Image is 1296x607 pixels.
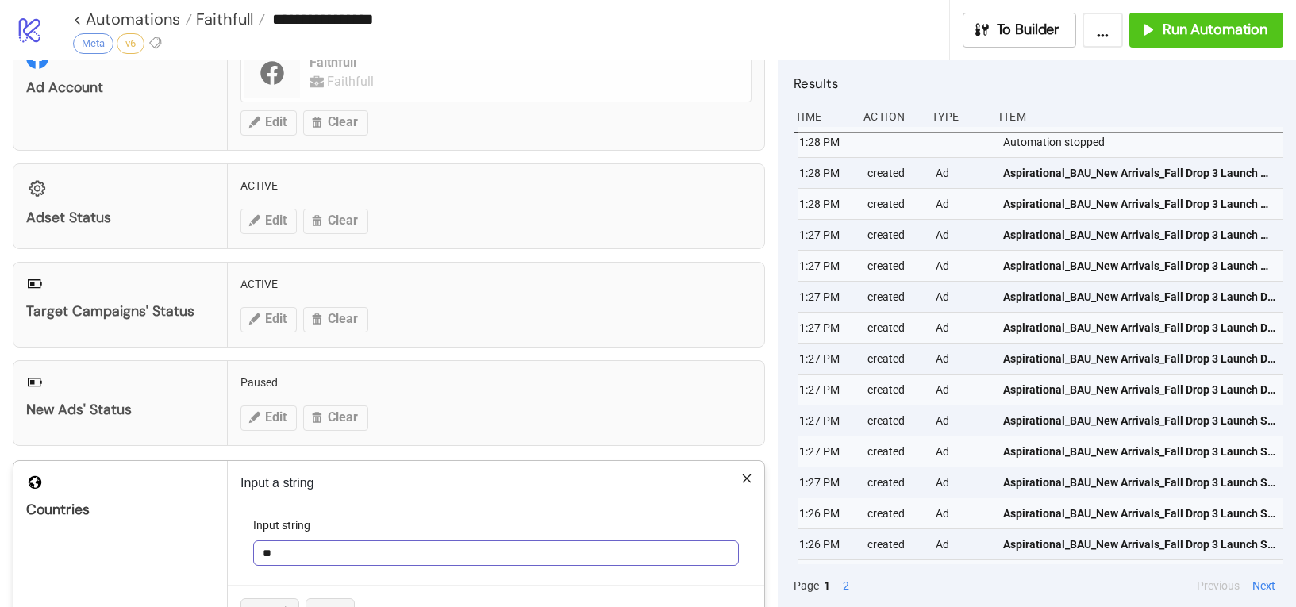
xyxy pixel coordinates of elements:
div: Ad [934,436,991,467]
div: 1:26 PM [798,498,855,528]
button: 1 [819,577,835,594]
div: created [866,313,923,343]
span: Aspirational_BAU_New Arrivals_Fall Drop 3 Launch Static v3__Image_20250922_US [1003,474,1276,491]
div: Action [862,102,919,132]
a: Aspirational_BAU_New Arrivals_Fall Drop 3 Launch Dynamic Carousel v1__Catalogue - Image_20250922_US [1003,375,1276,405]
span: Aspirational_BAU_New Arrivals_Fall Drop 3 Launch Motion v1__Video_20250922_US [1003,195,1276,213]
span: Faithfull [192,9,253,29]
div: 1:26 PM [798,560,855,590]
span: Aspirational_BAU_New Arrivals_Fall Drop 3 Launch Static v2__Image_20250922_US [1003,536,1276,553]
div: created [866,251,923,281]
input: Input string [253,540,739,566]
a: Aspirational_BAU_New Arrivals_Fall Drop 3 Launch Static v2__Image_20250922_US [1003,560,1276,590]
div: 1:27 PM [798,220,855,250]
a: Aspirational_BAU_New Arrivals_Fall Drop 3 Launch Motion v1__Video_20250922_US [1003,189,1276,219]
div: 1:27 PM [798,251,855,281]
div: Ad [934,282,991,312]
div: Ad [934,467,991,498]
div: 1:28 PM [798,158,855,188]
span: Aspirational_BAU_New Arrivals_Fall Drop 3 Launch Dynamic Carousel v1__Catalogue - Image_20250922_US [1003,319,1276,336]
div: created [866,282,923,312]
span: Aspirational_BAU_New Arrivals_Fall Drop 3 Launch Dynamic Carousel v1__Catalogue - Image_20250922_US [1003,288,1276,305]
div: Ad [934,344,991,374]
a: Faithfull [192,11,265,27]
button: Run Automation [1129,13,1283,48]
a: Aspirational_BAU_New Arrivals_Fall Drop 3 Launch Motion v1__Video_20250922_US [1003,251,1276,281]
a: Aspirational_BAU_New Arrivals_Fall Drop 3 Launch Static v3__Image_20250922_US [1003,498,1276,528]
span: Run Automation [1163,21,1267,39]
button: 2 [838,577,854,594]
div: created [866,560,923,590]
a: Aspirational_BAU_New Arrivals_Fall Drop 3 Launch Static v3__Image_20250922_US [1003,436,1276,467]
div: created [866,375,923,405]
span: Aspirational_BAU_New Arrivals_Fall Drop 3 Launch Motion v1__Video_20250922_US [1003,164,1276,182]
a: Aspirational_BAU_New Arrivals_Fall Drop 3 Launch Static v2__Image_20250922_US [1003,529,1276,559]
a: Aspirational_BAU_New Arrivals_Fall Drop 3 Launch Static v3__Image_20250922_US [1003,467,1276,498]
button: ... [1083,13,1123,48]
div: Ad [934,498,991,528]
div: 1:26 PM [798,529,855,559]
label: Input string [253,517,321,534]
div: Ad [934,529,991,559]
div: created [866,344,923,374]
span: Aspirational_BAU_New Arrivals_Fall Drop 3 Launch Dynamic Carousel v1__Catalogue - Image_20250922_US [1003,381,1276,398]
div: v6 [117,33,144,54]
div: created [866,529,923,559]
p: Input a string [240,474,752,493]
div: Time [794,102,851,132]
span: close [741,473,752,484]
span: Aspirational_BAU_New Arrivals_Fall Drop 3 Launch Motion v1__Video_20250922_US [1003,226,1276,244]
div: 1:27 PM [798,344,855,374]
div: Automation stopped [1002,127,1287,157]
div: Countries [26,501,214,519]
div: Ad [934,560,991,590]
a: Aspirational_BAU_New Arrivals_Fall Drop 3 Launch Motion v1__Video_20250922_US [1003,220,1276,250]
div: created [866,498,923,528]
button: Next [1248,577,1280,594]
span: Aspirational_BAU_New Arrivals_Fall Drop 3 Launch Motion v1__Video_20250922_US [1003,257,1276,275]
a: < Automations [73,11,192,27]
h2: Results [794,73,1283,94]
div: 1:27 PM [798,436,855,467]
span: Page [794,577,819,594]
span: Aspirational_BAU_New Arrivals_Fall Drop 3 Launch Dynamic Carousel v1__Catalogue - Image_20250922_US [1003,350,1276,367]
div: Ad [934,158,991,188]
div: 1:27 PM [798,375,855,405]
div: 1:28 PM [798,127,855,157]
div: created [866,436,923,467]
div: 1:27 PM [798,282,855,312]
div: 1:27 PM [798,405,855,436]
button: Previous [1192,577,1244,594]
span: To Builder [997,21,1060,39]
div: created [866,220,923,250]
a: Aspirational_BAU_New Arrivals_Fall Drop 3 Launch Motion v1__Video_20250922_US [1003,158,1276,188]
div: created [866,158,923,188]
div: 1:27 PM [798,467,855,498]
div: Ad [934,375,991,405]
div: Ad [934,189,991,219]
div: Ad [934,251,991,281]
div: created [866,405,923,436]
div: 1:27 PM [798,313,855,343]
div: Item [998,102,1283,132]
a: Aspirational_BAU_New Arrivals_Fall Drop 3 Launch Dynamic Carousel v1__Catalogue - Image_20250922_US [1003,344,1276,374]
div: Ad [934,220,991,250]
div: Meta [73,33,113,54]
div: created [866,467,923,498]
div: 1:28 PM [798,189,855,219]
button: To Builder [963,13,1077,48]
span: Aspirational_BAU_New Arrivals_Fall Drop 3 Launch Static v3__Image_20250922_US [1003,443,1276,460]
span: Aspirational_BAU_New Arrivals_Fall Drop 3 Launch Static v3__Image_20250922_US [1003,412,1276,429]
div: Ad [934,405,991,436]
span: Aspirational_BAU_New Arrivals_Fall Drop 3 Launch Static v3__Image_20250922_US [1003,505,1276,522]
a: Aspirational_BAU_New Arrivals_Fall Drop 3 Launch Dynamic Carousel v1__Catalogue - Image_20250922_US [1003,282,1276,312]
div: Type [930,102,987,132]
a: Aspirational_BAU_New Arrivals_Fall Drop 3 Launch Static v3__Image_20250922_US [1003,405,1276,436]
a: Aspirational_BAU_New Arrivals_Fall Drop 3 Launch Dynamic Carousel v1__Catalogue - Image_20250922_US [1003,313,1276,343]
div: Ad [934,313,991,343]
div: created [866,189,923,219]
